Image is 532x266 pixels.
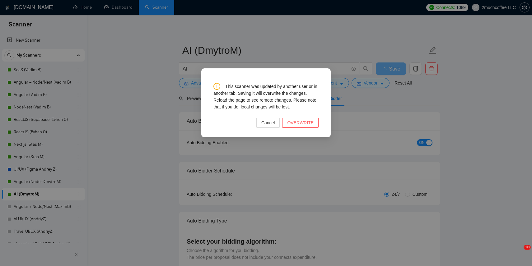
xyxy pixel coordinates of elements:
span: OVERWRITE [287,119,314,126]
span: exclamation-circle [213,83,220,90]
div: This scanner was updated by another user or in another tab. Saving it will overwrite the changes.... [213,83,319,110]
button: OVERWRITE [282,118,319,128]
button: Cancel [256,118,280,128]
span: 10 [524,245,531,250]
span: Cancel [261,119,275,126]
iframe: Intercom live chat [511,245,526,260]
